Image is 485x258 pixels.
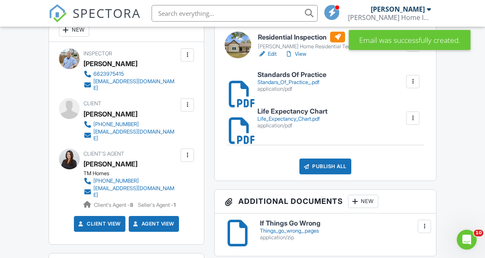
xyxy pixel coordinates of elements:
div: TM Homes [83,170,185,177]
span: Client's Agent [83,151,124,157]
div: application/pdf [257,86,326,92]
div: Publish All [299,159,351,174]
a: Residential Inspection [PERSON_NAME] Home Residential Template [258,32,364,50]
img: The Best Home Inspection Software - Spectora [49,4,67,22]
a: [EMAIL_ADDRESS][DOMAIN_NAME] [83,129,179,142]
h6: Residential Inspection [258,32,364,42]
div: Standars_Of_Practice_.pdf [257,79,326,86]
a: [PHONE_NUMBER] [83,120,179,129]
div: [PERSON_NAME] Home Residential Template [258,43,364,50]
div: Email was successfully created. [349,30,470,50]
div: [EMAIL_ADDRESS][DOMAIN_NAME] [93,129,179,142]
h6: Standards Of Practice [257,71,326,79]
input: Search everything... [152,5,318,22]
div: application/pdf [257,122,328,129]
div: application/zip [260,234,426,241]
a: If Things Go Wrong Things_go_wrong_.pages application/zip [260,220,426,241]
strong: 8 [130,202,133,208]
div: 6623975415 [93,71,124,77]
a: SPECTORA [49,11,141,29]
a: 6623975415 [83,70,179,78]
span: Client [83,100,101,107]
div: Loden Home Inspections, LLC [348,13,431,22]
div: [PERSON_NAME] [371,5,425,13]
div: [EMAIL_ADDRESS][DOMAIN_NAME] [93,78,179,92]
span: Client's Agent - [94,202,135,208]
div: [PHONE_NUMBER] [93,178,139,184]
h6: If Things Go Wrong [260,220,426,227]
a: Standards Of Practice Standars_Of_Practice_.pdf application/pdf [257,71,326,92]
a: Client View [77,220,121,228]
div: [PERSON_NAME] [83,108,137,120]
strong: 1 [174,202,176,208]
div: New [348,195,378,208]
a: [EMAIL_ADDRESS][DOMAIN_NAME] [83,78,179,92]
h3: Additional Documents [215,190,436,213]
a: Edit [258,50,277,58]
div: Life_Expectancy_Chart.pdf [257,116,328,122]
div: [PERSON_NAME] [83,57,137,70]
span: 10 [474,230,483,236]
a: Life Expectancy Chart Life_Expectancy_Chart.pdf application/pdf [257,108,328,129]
h6: Life Expectancy Chart [257,108,328,115]
iframe: Intercom live chat [457,230,477,250]
a: [EMAIL_ADDRESS][DOMAIN_NAME] [83,185,179,198]
span: SPECTORA [73,4,141,22]
div: [PHONE_NUMBER] [93,121,139,128]
a: Agent View [132,220,174,228]
span: Inspector [83,50,112,57]
div: Things_go_wrong_.pages [260,228,426,234]
span: Seller's Agent - [138,202,176,208]
div: [EMAIL_ADDRESS][DOMAIN_NAME] [93,185,179,198]
a: View [285,50,306,58]
a: [PHONE_NUMBER] [83,177,179,185]
a: [PERSON_NAME] [83,158,137,170]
